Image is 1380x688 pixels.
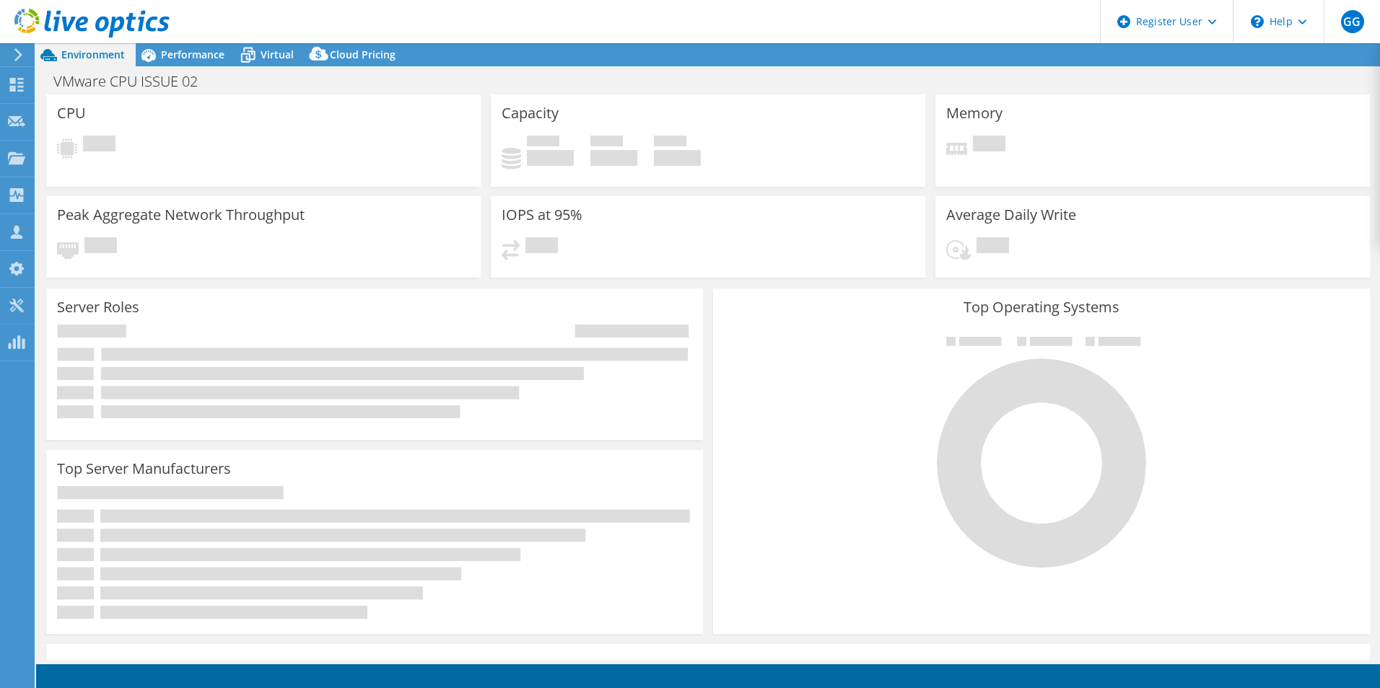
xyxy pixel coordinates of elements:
[654,150,701,166] h4: 0 GiB
[946,207,1076,223] h3: Average Daily Write
[84,237,117,257] span: Pending
[61,48,125,61] span: Environment
[590,150,637,166] h4: 0 GiB
[57,299,139,315] h3: Server Roles
[525,237,558,257] span: Pending
[724,299,1359,315] h3: Top Operating Systems
[527,136,559,150] span: Used
[973,136,1005,155] span: Pending
[83,136,115,155] span: Pending
[47,74,220,89] h1: VMware CPU ISSUE 02
[654,136,686,150] span: Total
[330,48,396,61] span: Cloud Pricing
[1341,10,1364,33] span: GG
[977,237,1009,257] span: Pending
[261,48,294,61] span: Virtual
[946,105,1003,121] h3: Memory
[57,207,305,223] h3: Peak Aggregate Network Throughput
[590,136,623,150] span: Free
[502,207,582,223] h3: IOPS at 95%
[57,461,231,477] h3: Top Server Manufacturers
[161,48,224,61] span: Performance
[527,150,574,166] h4: 0 GiB
[1251,15,1264,28] svg: \n
[57,105,86,121] h3: CPU
[502,105,559,121] h3: Capacity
